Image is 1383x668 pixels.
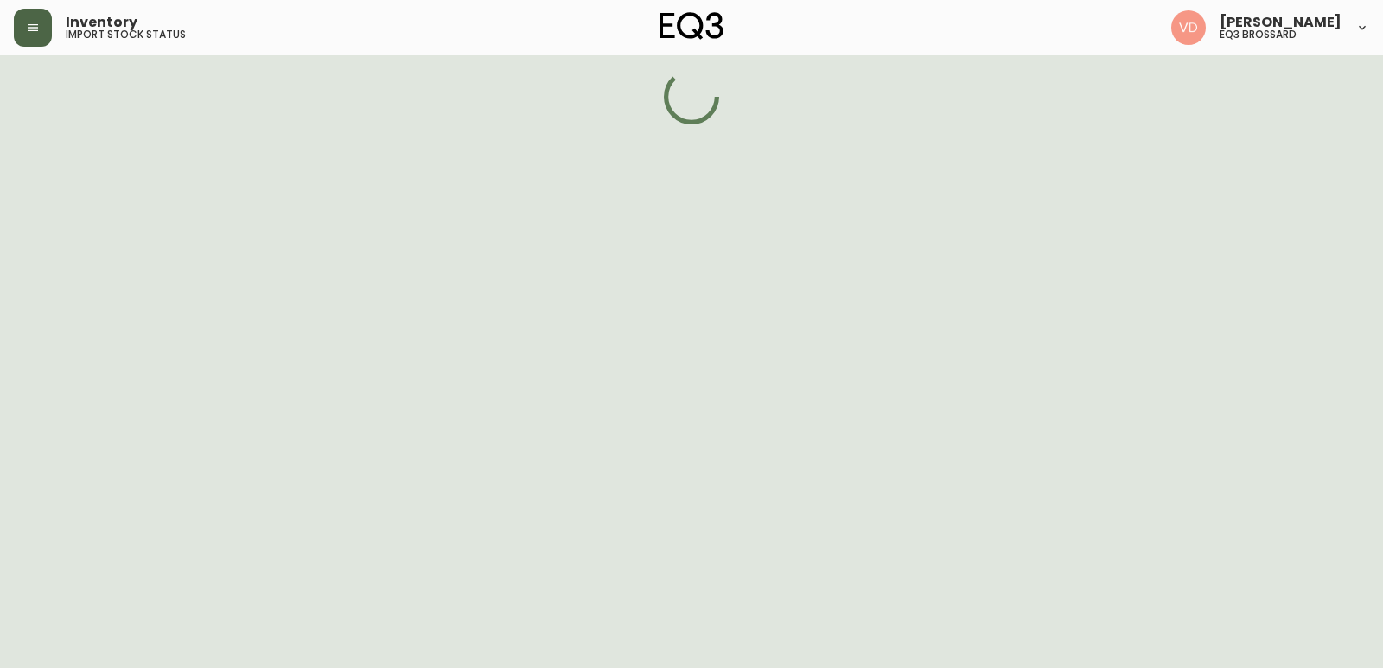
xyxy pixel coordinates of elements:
[66,29,186,40] h5: import stock status
[660,12,723,40] img: logo
[1171,10,1206,45] img: 34cbe8de67806989076631741e6a7c6b
[1220,16,1342,29] span: [PERSON_NAME]
[66,16,137,29] span: Inventory
[1220,29,1297,40] h5: eq3 brossard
